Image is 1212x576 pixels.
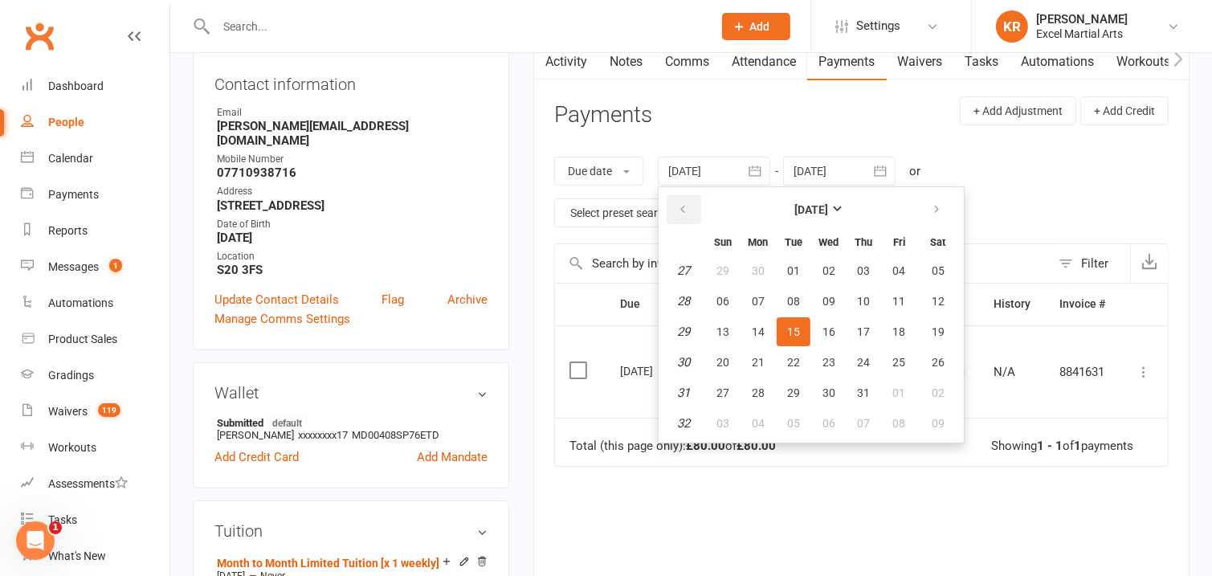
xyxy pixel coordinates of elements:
[722,13,790,40] button: Add
[994,365,1015,379] span: N/A
[211,15,701,38] input: Search...
[883,317,916,346] button: 18
[677,386,690,400] em: 31
[918,256,959,285] button: 05
[21,104,169,141] a: People
[787,325,800,338] span: 15
[217,184,488,199] div: Address
[918,317,959,346] button: 19
[893,417,906,430] span: 08
[21,285,169,321] a: Automations
[785,236,802,248] small: Tuesday
[214,522,488,540] h3: Tuition
[737,439,776,453] strong: £80.00
[741,287,775,316] button: 07
[822,325,835,338] span: 16
[812,378,846,407] button: 30
[21,394,169,430] a: Waivers 119
[217,557,439,570] a: Month to Month Limited Tuition [x 1 weekly]
[554,157,643,186] button: Due date
[706,409,740,438] button: 03
[98,403,120,417] span: 119
[677,416,690,431] em: 32
[716,386,729,399] span: 27
[48,80,104,92] div: Dashboard
[706,348,740,377] button: 20
[893,236,905,248] small: Friday
[706,287,740,316] button: 06
[812,409,846,438] button: 06
[716,295,729,308] span: 06
[555,244,1051,283] input: Search by invoice number
[931,236,946,248] small: Saturday
[217,152,488,167] div: Mobile Number
[48,116,84,129] div: People
[21,466,169,502] a: Assessments
[298,429,348,441] span: xxxxxxxx17
[991,439,1133,453] div: Showing of payments
[382,290,404,309] a: Flag
[883,256,916,285] button: 04
[787,295,800,308] span: 08
[822,417,835,430] span: 06
[677,263,690,278] em: 27
[706,317,740,346] button: 13
[822,356,835,369] span: 23
[217,217,488,232] div: Date of Birth
[21,68,169,104] a: Dashboard
[858,264,871,277] span: 03
[214,447,299,467] a: Add Credit Card
[48,188,99,201] div: Payments
[858,325,871,338] span: 17
[716,417,729,430] span: 03
[918,287,959,316] button: 12
[654,43,720,80] a: Comms
[932,417,945,430] span: 09
[822,386,835,399] span: 30
[1081,254,1108,273] div: Filter
[807,43,887,80] a: Payments
[48,477,128,490] div: Assessments
[48,152,93,165] div: Calendar
[918,409,959,438] button: 09
[847,256,881,285] button: 03
[21,177,169,213] a: Payments
[214,309,350,329] a: Manage Comms Settings
[812,287,846,316] button: 09
[21,249,169,285] a: Messages 1
[741,256,775,285] button: 30
[883,287,916,316] button: 11
[1036,27,1128,41] div: Excel Martial Arts
[812,256,846,285] button: 02
[48,333,117,345] div: Product Sales
[777,409,810,438] button: 05
[777,317,810,346] button: 15
[21,141,169,177] a: Calendar
[217,249,488,264] div: Location
[750,20,770,33] span: Add
[960,96,1076,125] button: + Add Adjustment
[706,378,740,407] button: 27
[932,264,945,277] span: 05
[21,502,169,538] a: Tasks
[606,284,733,325] th: Due
[932,386,945,399] span: 02
[554,103,652,128] h3: Payments
[741,378,775,407] button: 28
[1036,12,1128,27] div: [PERSON_NAME]
[48,296,113,309] div: Automations
[787,356,800,369] span: 22
[267,416,307,429] span: default
[109,259,122,272] span: 1
[893,356,906,369] span: 25
[893,325,906,338] span: 18
[1045,284,1120,325] th: Invoice #
[883,409,916,438] button: 08
[847,378,881,407] button: 31
[818,236,839,248] small: Wednesday
[752,417,765,430] span: 04
[49,521,62,534] span: 1
[21,357,169,394] a: Gradings
[1106,43,1182,80] a: Workouts
[932,356,945,369] span: 26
